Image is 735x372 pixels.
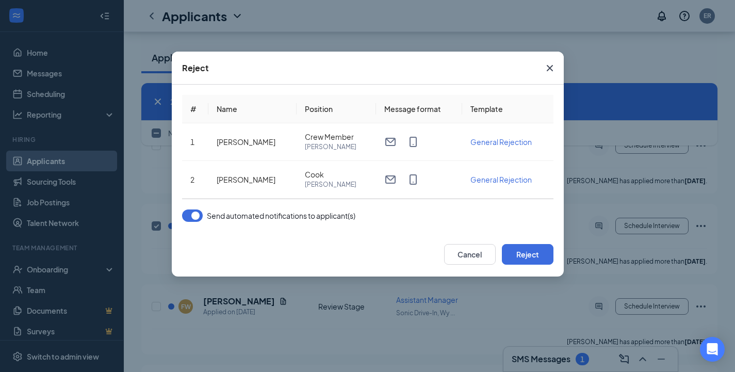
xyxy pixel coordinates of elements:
[297,95,377,123] th: Position
[182,95,209,123] th: #
[182,62,209,74] div: Reject
[470,175,532,184] span: General Rejection
[208,123,297,161] td: [PERSON_NAME]
[470,136,532,148] button: General Rejection
[407,173,419,186] svg: MobileSms
[305,132,368,142] span: Crew Member
[305,169,368,180] span: Cook
[470,174,532,185] button: General Rejection
[700,337,725,362] div: Open Intercom Messenger
[502,244,553,265] button: Reject
[407,136,419,148] svg: MobileSms
[544,62,556,74] svg: Cross
[376,95,462,123] th: Message format
[190,137,194,147] span: 1
[208,95,297,123] th: Name
[444,244,496,265] button: Cancel
[384,136,397,148] svg: Email
[536,52,564,85] button: Close
[462,95,553,123] th: Template
[305,142,368,152] span: [PERSON_NAME]
[207,209,355,222] span: Send automated notifications to applicant(s)
[208,161,297,199] td: [PERSON_NAME]
[305,180,368,190] span: [PERSON_NAME]
[470,137,532,147] span: General Rejection
[384,173,397,186] svg: Email
[190,175,194,184] span: 2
